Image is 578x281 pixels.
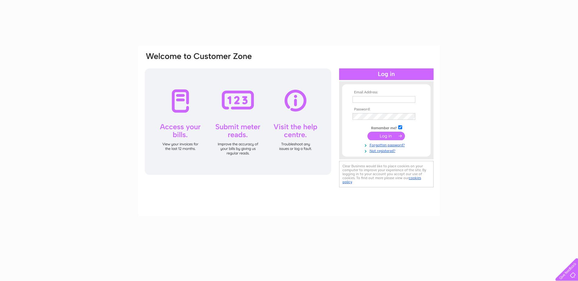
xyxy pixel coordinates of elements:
[353,142,422,147] a: Forgotten password?
[351,124,422,130] td: Remember me?
[367,132,405,140] input: Submit
[339,161,434,187] div: Clear Business would like to place cookies on your computer to improve your experience of the sit...
[353,147,422,153] a: Not registered?
[351,107,422,112] th: Password:
[351,90,422,95] th: Email Address:
[342,176,421,184] a: cookies policy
